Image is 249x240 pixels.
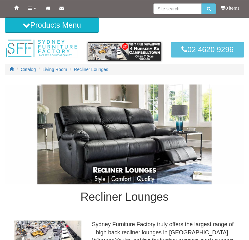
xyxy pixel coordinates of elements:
img: Sydney Furniture Factory [5,39,78,58]
img: showroom.gif [88,42,161,61]
a: Catalog [21,67,36,72]
a: Recliner Lounges [74,67,108,72]
li: 0 items [221,5,240,11]
input: Site search [153,3,202,14]
button: Products Menu [5,18,99,33]
a: 02 4620 9296 [171,42,244,57]
img: Recliner Lounges [5,85,244,184]
h1: Recliner Lounges [5,191,244,203]
a: Living Room [43,67,67,72]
